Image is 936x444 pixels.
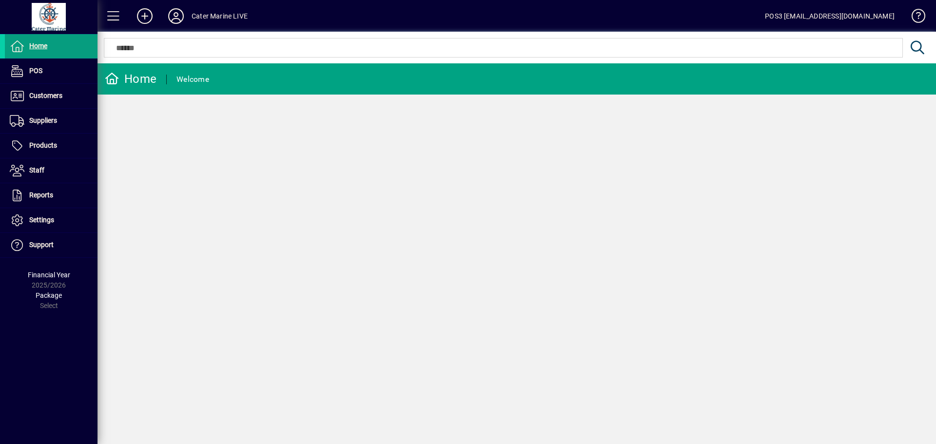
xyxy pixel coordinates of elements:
[29,116,57,124] span: Suppliers
[29,191,53,199] span: Reports
[105,71,156,87] div: Home
[29,141,57,149] span: Products
[5,134,97,158] a: Products
[904,2,924,34] a: Knowledge Base
[765,8,895,24] div: POS3 [EMAIL_ADDRESS][DOMAIN_NAME]
[5,59,97,83] a: POS
[5,109,97,133] a: Suppliers
[29,216,54,224] span: Settings
[29,42,47,50] span: Home
[5,84,97,108] a: Customers
[129,7,160,25] button: Add
[36,291,62,299] span: Package
[192,8,248,24] div: Cater Marine LIVE
[29,166,44,174] span: Staff
[29,92,62,99] span: Customers
[5,233,97,257] a: Support
[29,67,42,75] span: POS
[5,208,97,232] a: Settings
[5,158,97,183] a: Staff
[176,72,209,87] div: Welcome
[29,241,54,249] span: Support
[28,271,70,279] span: Financial Year
[160,7,192,25] button: Profile
[5,183,97,208] a: Reports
